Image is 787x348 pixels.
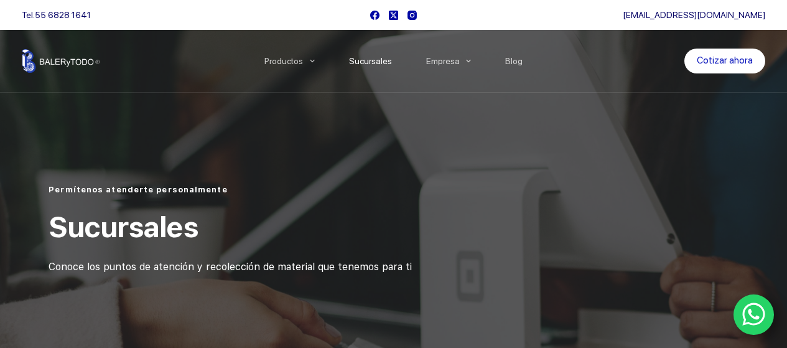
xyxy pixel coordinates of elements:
[247,30,540,92] nav: Menu Principal
[49,261,412,273] span: Conoce los puntos de atención y recolección de material que tenemos para ti
[22,49,100,73] img: Balerytodo
[35,10,91,20] a: 55 6828 1641
[22,10,91,20] span: Tel.
[733,294,775,336] a: WhatsApp
[370,11,380,20] a: Facebook
[623,10,765,20] a: [EMAIL_ADDRESS][DOMAIN_NAME]
[407,11,417,20] a: Instagram
[389,11,398,20] a: X (Twitter)
[49,210,198,244] span: Sucursales
[684,49,765,73] a: Cotizar ahora
[49,185,227,194] span: Permítenos atenderte personalmente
